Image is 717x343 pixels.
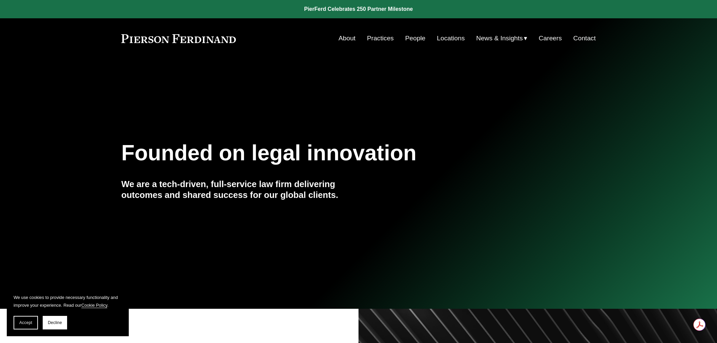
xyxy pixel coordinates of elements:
[437,32,465,45] a: Locations
[539,32,562,45] a: Careers
[339,32,355,45] a: About
[7,287,129,336] section: Cookie banner
[14,316,38,329] button: Accept
[14,294,122,309] p: We use cookies to provide necessary functionality and improve your experience. Read our .
[121,141,517,165] h1: Founded on legal innovation
[573,32,596,45] a: Contact
[367,32,394,45] a: Practices
[81,303,107,308] a: Cookie Policy
[43,316,67,329] button: Decline
[121,179,358,201] h4: We are a tech-driven, full-service law firm delivering outcomes and shared success for our global...
[476,32,527,45] a: folder dropdown
[48,320,62,325] span: Decline
[19,320,32,325] span: Accept
[476,33,523,44] span: News & Insights
[405,32,426,45] a: People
